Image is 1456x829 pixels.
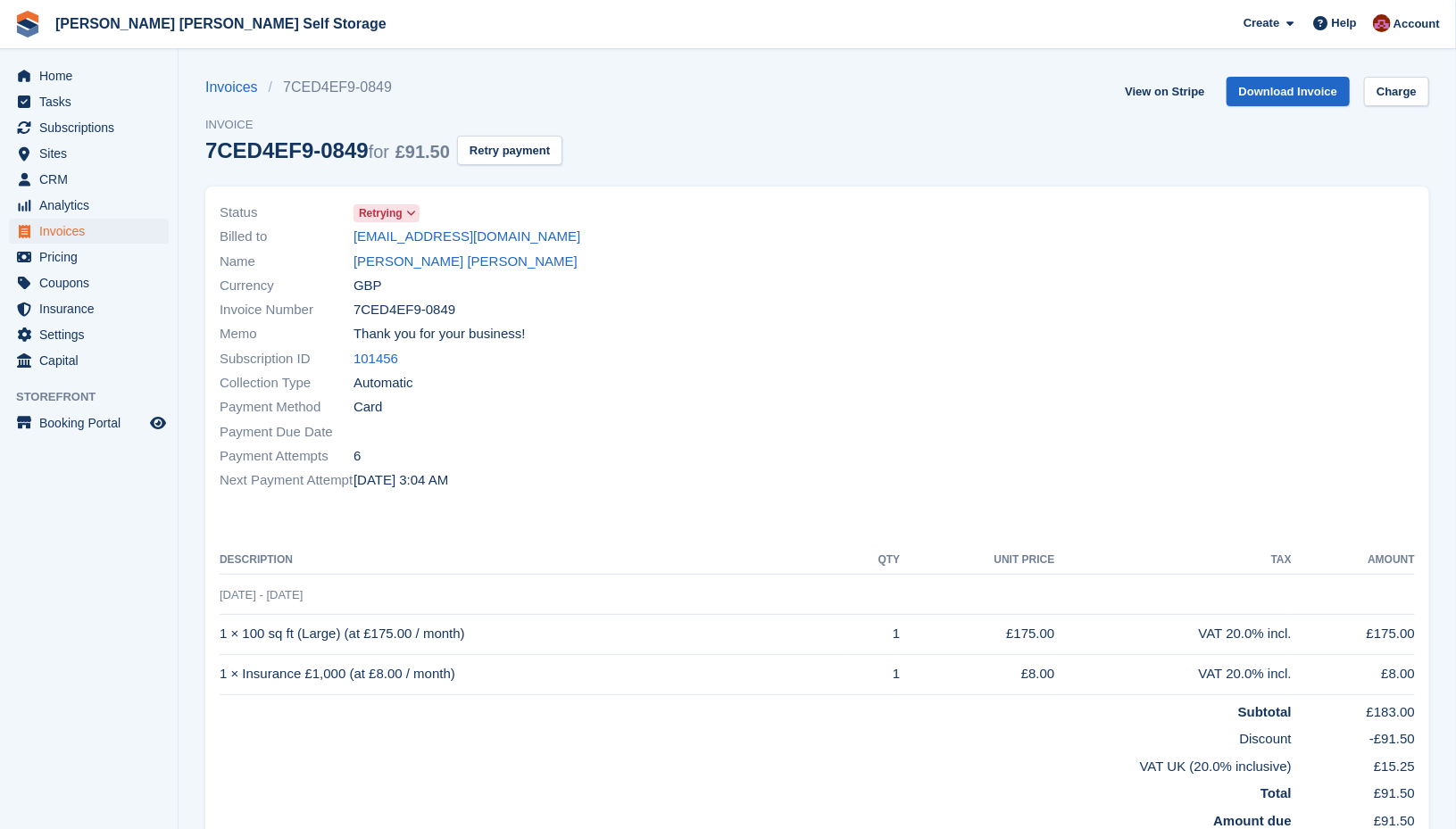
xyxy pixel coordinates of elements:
[220,750,1292,777] td: VAT UK (20.0% inclusive)
[220,373,354,394] span: Collection Type
[1227,77,1351,106] a: Download Invoice
[9,348,169,373] a: menu
[39,348,146,373] span: Capital
[1292,654,1415,694] td: £8.00
[354,252,578,272] a: [PERSON_NAME] [PERSON_NAME]
[1332,14,1357,32] span: Help
[9,63,169,88] a: menu
[147,412,169,434] a: Preview store
[9,167,169,192] a: menu
[1292,776,1415,804] td: £91.50
[39,296,146,321] span: Insurance
[844,614,901,654] td: 1
[220,654,844,694] td: 1 × Insurance £1,000 (at £8.00 / month)
[220,446,354,467] span: Payment Attempts
[1260,785,1292,800] strong: Total
[844,546,901,575] th: QTY
[369,142,389,162] span: for
[39,410,146,435] span: Booking Portal
[39,219,146,244] span: Invoices
[220,300,354,320] span: Invoice Number
[1292,546,1415,575] th: Amount
[9,89,169,114] a: menu
[844,654,901,694] td: 1
[1292,750,1415,777] td: £15.25
[220,397,354,418] span: Payment Method
[457,136,562,165] button: Retry payment
[220,614,844,654] td: 1 × 100 sq ft (Large) (at £175.00 / month)
[1055,624,1292,644] div: VAT 20.0% incl.
[39,167,146,192] span: CRM
[48,9,394,38] a: [PERSON_NAME] [PERSON_NAME] Self Storage
[39,193,146,218] span: Analytics
[14,11,41,37] img: stora-icon-8386f47178a22dfd0bd8f6a31ec36ba5ce8667c1dd55bd0f319d3a0aa187defe.svg
[220,252,354,272] span: Name
[354,349,398,369] a: 101456
[9,193,169,218] a: menu
[1292,722,1415,750] td: -£91.50
[9,410,169,435] a: menu
[354,227,580,247] a: [EMAIL_ADDRESS][DOMAIN_NAME]
[205,138,450,162] div: 7CED4EF9-0849
[220,324,354,344] span: Memo
[220,722,1292,750] td: Discount
[1055,546,1292,575] th: Tax
[39,63,146,88] span: Home
[900,654,1054,694] td: £8.00
[205,116,562,134] span: Invoice
[39,89,146,114] span: Tasks
[354,446,361,467] span: 6
[205,77,562,98] nav: breadcrumbs
[205,77,269,98] a: Invoices
[1238,704,1292,719] strong: Subtotal
[220,349,354,369] span: Subscription ID
[900,546,1054,575] th: Unit Price
[1373,14,1391,32] img: Ben Spickernell
[1213,813,1292,828] strong: Amount due
[395,142,450,162] span: £91.50
[354,300,455,320] span: 7CED4EF9-0849
[1292,614,1415,654] td: £175.00
[220,422,354,443] span: Payment Due Date
[359,205,403,221] span: Retrying
[1394,15,1440,33] span: Account
[39,115,146,140] span: Subscriptions
[1055,664,1292,684] div: VAT 20.0% incl.
[39,245,146,269] span: Pricing
[354,203,420,223] a: Retrying
[9,141,169,166] a: menu
[220,588,303,601] span: [DATE] - [DATE]
[1118,77,1211,106] a: View on Stripe
[9,245,169,269] a: menu
[9,219,169,244] a: menu
[9,270,169,295] a: menu
[1292,694,1415,722] td: £183.00
[220,470,354,491] span: Next Payment Attempt
[354,324,526,344] span: Thank you for your business!
[220,203,354,223] span: Status
[1364,77,1429,106] a: Charge
[354,470,448,491] time: 2025-08-30 02:04:57 UTC
[220,227,354,247] span: Billed to
[39,270,146,295] span: Coupons
[9,296,169,321] a: menu
[900,614,1054,654] td: £175.00
[1244,14,1279,32] span: Create
[9,115,169,140] a: menu
[354,397,383,418] span: Card
[354,276,382,296] span: GBP
[354,373,413,394] span: Automatic
[220,546,844,575] th: Description
[220,276,354,296] span: Currency
[9,322,169,347] a: menu
[39,141,146,166] span: Sites
[39,322,146,347] span: Settings
[16,388,178,406] span: Storefront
